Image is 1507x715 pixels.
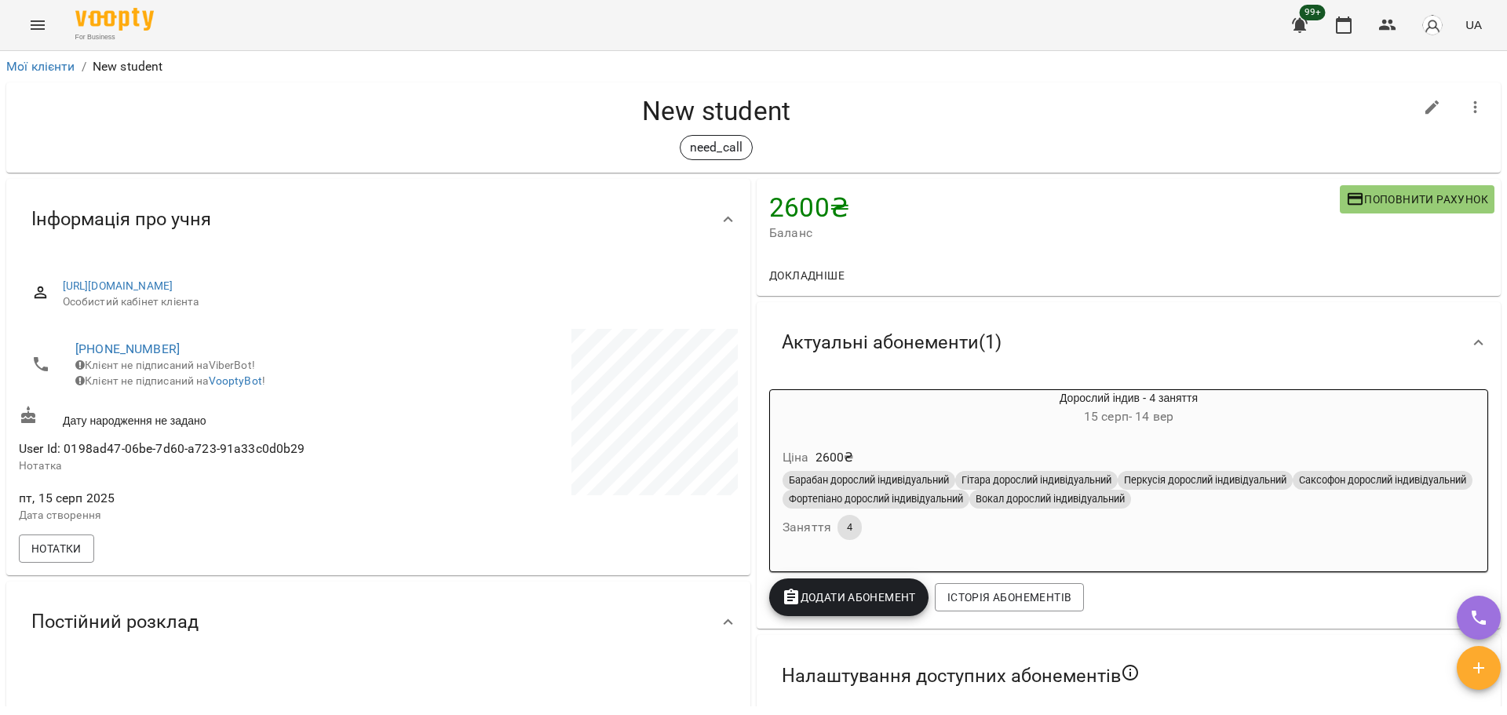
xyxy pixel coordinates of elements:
span: Перкусія дорослий індивідуальний [1118,473,1293,487]
p: Нотатка [19,458,375,474]
li: / [82,57,86,76]
button: Menu [19,6,57,44]
p: need_call [690,138,743,157]
span: Поповнити рахунок [1346,190,1488,209]
span: Актуальні абонементи ( 1 ) [782,330,1002,355]
img: Voopty Logo [75,8,154,31]
button: Додати Абонемент [769,578,929,616]
span: Налаштування доступних абонементів [782,663,1140,688]
button: UA [1459,10,1488,39]
span: Фортепіано дорослий індивідуальний [783,492,969,506]
h4: New student [19,95,1414,127]
p: Дата створення [19,508,375,523]
span: Клієнт не підписаний на ! [75,374,265,387]
span: Барабан дорослий індивідуальний [783,473,955,487]
span: пт, 15 серп 2025 [19,489,375,508]
span: Історія абонементів [947,588,1071,607]
svg: Якщо не обрано жодного, клієнт зможе побачити всі публічні абонементи [1121,663,1140,682]
div: need_call [680,135,753,160]
p: New student [93,57,163,76]
span: User Id: 0198ad47-06be-7d60-a723-91a33c0d0b29 [19,441,305,456]
img: avatar_s.png [1421,14,1443,36]
span: For Business [75,32,154,42]
h4: 2600 ₴ [769,192,1340,224]
span: Нотатки [31,539,82,558]
div: Постійний розклад [6,582,750,662]
span: Особистий кабінет клієнта [63,294,725,310]
button: Докладніше [763,261,851,290]
h6: Заняття [783,516,831,538]
span: Баланс [769,224,1340,243]
a: [PHONE_NUMBER] [75,341,180,356]
button: Історія абонементів [935,583,1084,611]
span: Клієнт не підписаний на ViberBot! [75,359,255,371]
span: Саксофон дорослий індивідуальний [1293,473,1472,487]
a: [URL][DOMAIN_NAME] [63,279,173,292]
span: Інформація про учня [31,207,211,232]
span: 99+ [1300,5,1326,20]
div: Інформація про учня [6,179,750,260]
div: Актуальні абонементи(1) [757,302,1501,383]
span: Гітара дорослий індивідуальний [955,473,1118,487]
span: Докладніше [769,266,845,285]
span: 15 серп - 14 вер [1084,409,1173,424]
a: Мої клієнти [6,59,75,74]
span: Додати Абонемент [782,588,916,607]
span: 4 [837,520,862,534]
span: Вокал дорослий індивідуальний [969,492,1131,506]
span: Постійний розклад [31,610,199,634]
h6: Ціна [783,447,809,469]
button: Нотатки [19,534,94,563]
p: 2600 ₴ [816,448,854,467]
a: VooptyBot [209,374,262,387]
span: UA [1465,16,1482,33]
button: Поповнити рахунок [1340,185,1494,213]
div: Дату народження не задано [16,403,378,432]
button: Дорослий індив - 4 заняття15 серп- 14 верЦіна2600₴Барабан дорослий індивідуальнийГітара дорослий ... [770,390,1487,559]
div: Дорослий індив - 4 заняття [770,390,1487,428]
nav: breadcrumb [6,57,1501,76]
